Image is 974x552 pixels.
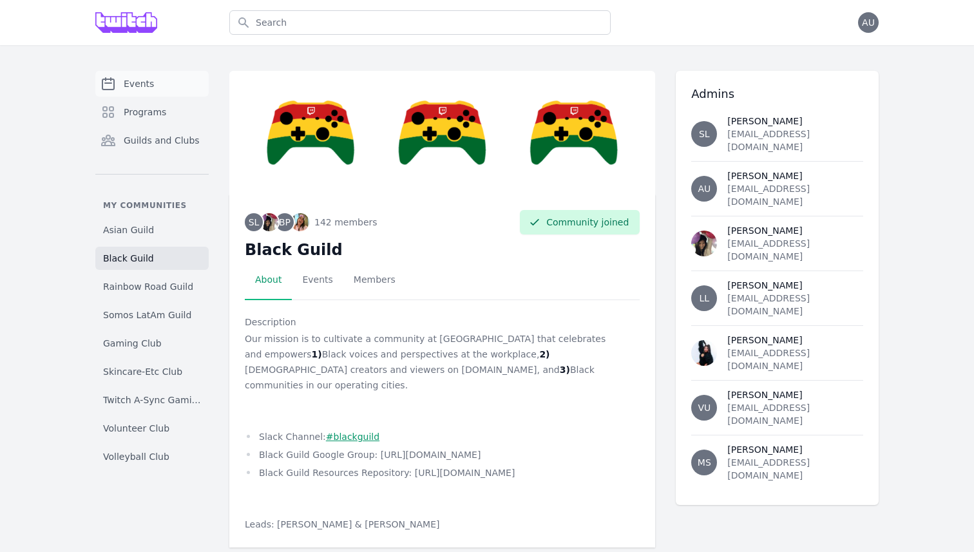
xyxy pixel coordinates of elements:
span: Guilds and Clubs [124,134,200,147]
strong: 1) [312,349,322,359]
span: Somos LatAm Guild [103,309,191,321]
a: Black Guild [95,247,209,270]
span: 142 members [314,216,377,229]
strong: 2) [539,349,549,359]
span: Skincare-Etc Club [103,365,182,378]
a: Volunteer Club [95,417,209,440]
span: Asian Guild [103,224,154,236]
a: Asian Guild [95,218,209,242]
a: Members [343,260,406,300]
button: Community joined [520,210,640,234]
span: Programs [124,106,166,119]
a: Programs [95,99,209,125]
a: Twitch A-Sync Gaming (TAG) Club [95,388,209,412]
img: Grove [95,12,157,33]
p: Leads: [PERSON_NAME] & [PERSON_NAME] [245,517,618,532]
a: Skincare-Etc Club [95,360,209,383]
div: [PERSON_NAME] [727,169,863,182]
div: [PERSON_NAME] [727,115,863,128]
h3: Admins [691,86,863,102]
span: AU [698,184,711,193]
span: VU [698,403,711,412]
span: Events [124,77,154,90]
li: Slack Channel: [245,429,618,444]
a: Events [292,260,343,300]
strong: 3) [560,365,570,375]
div: [EMAIL_ADDRESS][DOMAIN_NAME] [727,128,863,153]
span: SL [699,129,710,138]
div: [PERSON_NAME] [727,443,863,456]
nav: Sidebar [95,71,209,468]
a: About [245,260,292,300]
div: [EMAIL_ADDRESS][DOMAIN_NAME] [727,292,863,318]
div: [EMAIL_ADDRESS][DOMAIN_NAME] [727,456,863,482]
div: [PERSON_NAME] [727,388,863,401]
li: Black Guild Resources Repository: [URL][DOMAIN_NAME] [245,465,618,481]
div: [EMAIL_ADDRESS][DOMAIN_NAME] [727,347,863,372]
span: AU [862,18,875,27]
div: Description [245,316,640,328]
h2: Black Guild [245,240,640,260]
span: Volunteer Club [103,422,169,435]
div: [PERSON_NAME] [727,334,863,347]
button: AU [858,12,879,33]
span: MS [698,458,711,467]
span: Rainbow Road Guild [103,280,193,293]
div: [EMAIL_ADDRESS][DOMAIN_NAME] [727,237,863,263]
div: [PERSON_NAME] [727,279,863,292]
span: Black Guild [103,252,154,265]
div: [EMAIL_ADDRESS][DOMAIN_NAME] [727,182,863,208]
span: Twitch A-Sync Gaming (TAG) Club [103,394,201,406]
a: Rainbow Road Guild [95,275,209,298]
li: Black Guild Google Group: [URL][DOMAIN_NAME] [245,447,618,462]
p: My communities [95,200,209,211]
input: Search [229,10,611,35]
div: [PERSON_NAME] [727,224,863,237]
span: Gaming Club [103,337,162,350]
a: Volleyball Club [95,445,209,468]
a: Somos LatAm Guild [95,303,209,327]
span: BP [279,218,291,227]
a: Gaming Club [95,332,209,355]
span: SL [249,218,260,227]
div: [EMAIL_ADDRESS][DOMAIN_NAME] [727,401,863,427]
a: #blackguild [326,432,379,442]
p: Our mission is to cultivate a community at [GEOGRAPHIC_DATA] that celebrates and empowers Black v... [245,331,618,393]
a: Events [95,71,209,97]
a: Guilds and Clubs [95,128,209,153]
span: LL [700,294,710,303]
span: Volleyball Club [103,450,169,463]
